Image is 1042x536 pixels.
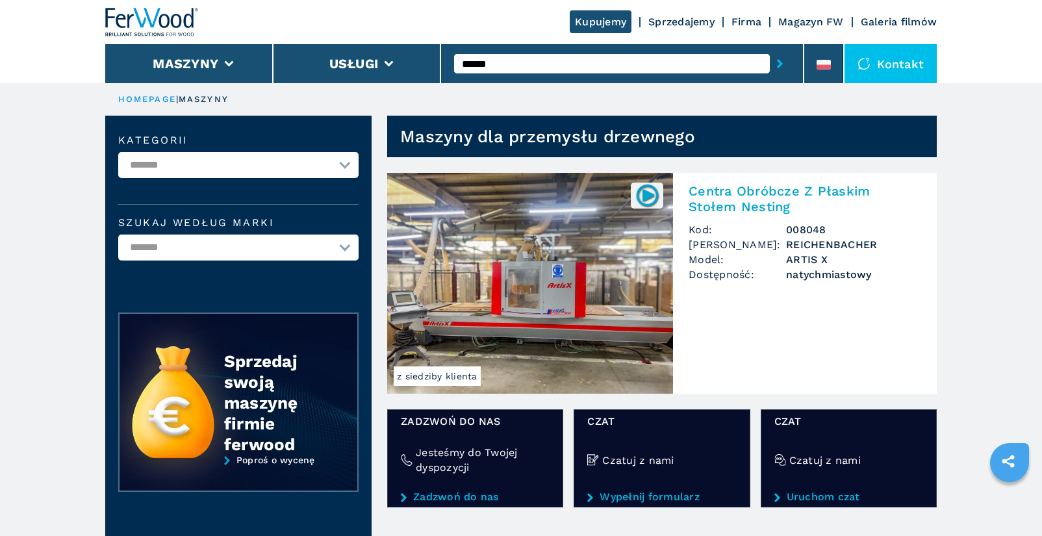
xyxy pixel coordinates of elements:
[118,94,176,104] a: HOMEPAGE
[224,351,332,455] div: Sprzedaj swoją maszynę firmie ferwood
[774,491,923,503] a: Uruchom czat
[987,478,1032,526] iframe: Chat
[570,10,631,33] a: Kupujemy
[789,453,861,468] h4: Czatuj z nami
[118,455,359,502] a: Poproś o wycenę
[845,44,937,83] div: Kontakt
[786,222,921,237] h3: 008048
[400,126,695,147] h1: Maszyny dla przemysłu drzewnego
[689,222,786,237] span: Kod:
[689,237,786,252] span: [PERSON_NAME]:
[587,454,599,466] img: Czatuj z nami
[329,56,379,71] button: Usługi
[778,16,844,28] a: Magazyn FW
[401,491,550,503] a: Zadzwoń do nas
[786,252,921,267] h3: ARTIS X
[587,491,736,503] a: Wypełnij formularz
[689,252,786,267] span: Model:
[153,56,218,71] button: Maszyny
[587,414,736,429] span: Czat
[786,237,921,252] h3: REICHENBACHER
[401,454,413,466] img: Jesteśmy do Twojej dyspozycji
[179,94,229,105] p: maszyny
[118,218,359,228] label: Szukaj według marki
[731,16,761,28] a: Firma
[416,445,550,475] h4: Jesteśmy do Twojej dyspozycji
[689,267,786,282] span: Dostępność:
[387,173,937,394] a: Centra Obróbcze Z Płaskim Stołem Nesting REICHENBACHER ARTIS Xz siedziby klienta008048Centra Obró...
[861,16,937,28] a: Galeria filmów
[786,267,921,282] span: natychmiastowy
[858,57,870,70] img: Kontakt
[176,94,179,104] span: |
[602,453,674,468] h4: Czatuj z nami
[394,366,481,386] span: z siedziby klienta
[689,183,921,214] h2: Centra Obróbcze Z Płaskim Stołem Nesting
[635,183,660,208] img: 008048
[774,454,786,466] img: Czatuj z nami
[774,414,923,429] span: Czat
[401,414,550,429] span: Zadzwoń do nas
[770,49,790,79] button: submit-button
[648,16,715,28] a: Sprzedajemy
[105,8,199,36] img: Ferwood
[387,173,673,394] img: Centra Obróbcze Z Płaskim Stołem Nesting REICHENBACHER ARTIS X
[992,445,1024,478] a: sharethis
[118,135,359,146] label: kategorii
